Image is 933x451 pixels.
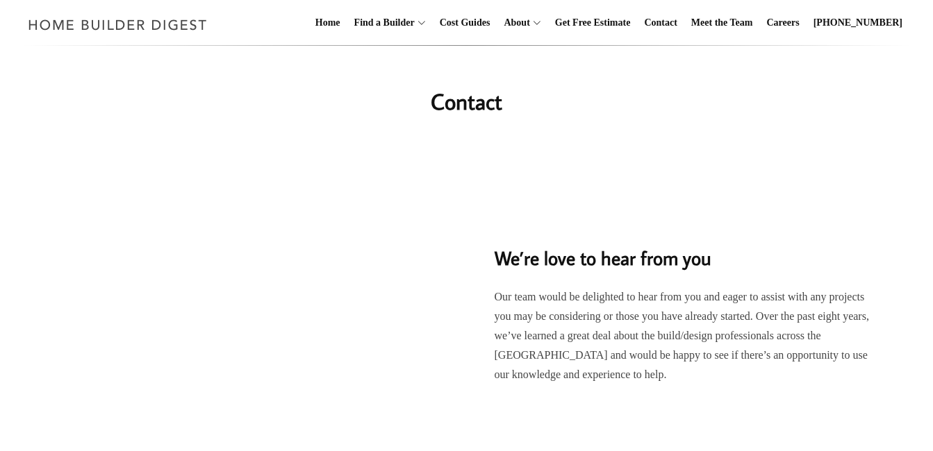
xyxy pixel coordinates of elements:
[808,1,908,45] a: [PHONE_NUMBER]
[498,1,529,45] a: About
[495,287,884,384] p: Our team would be delighted to hear from you and eager to assist with any projects you may be con...
[434,1,496,45] a: Cost Guides
[686,1,759,45] a: Meet the Team
[310,1,346,45] a: Home
[638,1,682,45] a: Contact
[190,85,744,118] h1: Contact
[22,11,213,38] img: Home Builder Digest
[495,224,884,272] h2: We’re love to hear from you
[761,1,805,45] a: Careers
[550,1,636,45] a: Get Free Estimate
[349,1,415,45] a: Find a Builder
